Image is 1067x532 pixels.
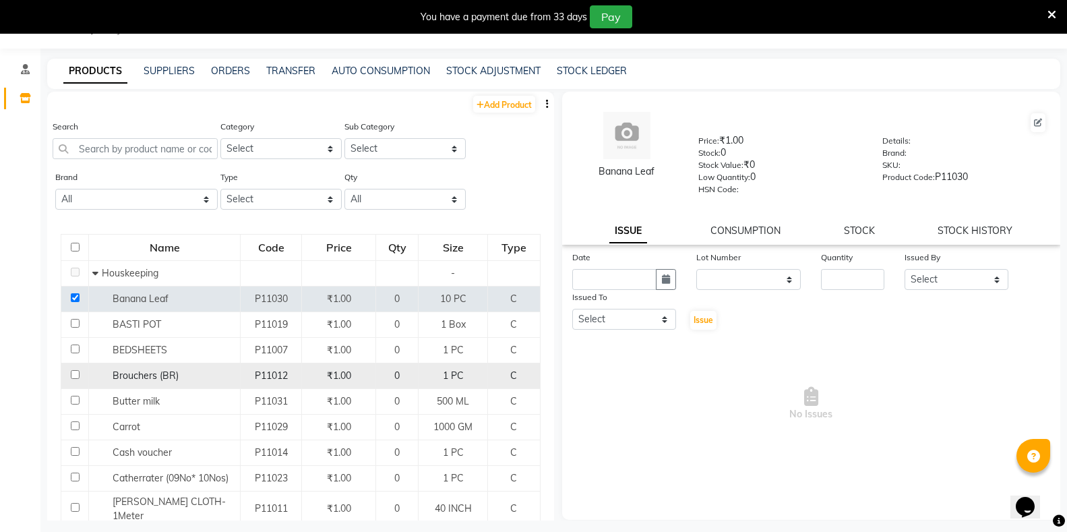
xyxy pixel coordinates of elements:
[102,267,158,279] span: Houskeeping
[113,395,160,407] span: Butter milk
[63,59,127,84] a: PRODUCTS
[394,446,400,459] span: 0
[882,135,911,147] label: Details:
[211,65,250,77] a: ORDERS
[698,146,863,165] div: 0
[344,121,394,133] label: Sub Category
[394,395,400,407] span: 0
[882,147,907,159] label: Brand:
[113,293,169,305] span: Banana Leaf
[698,158,863,177] div: ₹0
[510,421,517,433] span: C
[421,10,587,24] div: You have a payment due from 33 days
[113,446,172,459] span: Cash voucher
[590,5,632,28] button: Pay
[53,138,218,159] input: Search by product name or code
[603,112,650,159] img: avatar
[220,121,254,133] label: Category
[821,252,853,264] label: Quantity
[327,370,351,382] span: ₹1.00
[446,65,541,77] a: STOCK ADJUSTMENT
[698,183,739,196] label: HSN Code:
[443,446,464,459] span: 1 PC
[609,219,647,243] a: ISSUE
[327,502,351,514] span: ₹1.00
[90,235,239,260] div: Name
[255,318,288,330] span: P11019
[303,235,375,260] div: Price
[394,293,400,305] span: 0
[113,496,226,522] span: [PERSON_NAME] CLOTH- 1Meter
[327,318,351,330] span: ₹1.00
[394,502,400,514] span: 0
[510,472,517,484] span: C
[255,472,288,484] span: P11023
[938,225,1012,237] a: STOCK HISTORY
[433,421,472,433] span: 1000 GM
[327,395,351,407] span: ₹1.00
[1010,478,1054,519] iframe: chat widget
[451,267,455,279] span: -
[113,318,161,330] span: BASTI POT
[572,252,590,264] label: Date
[394,318,400,330] span: 0
[489,235,539,260] div: Type
[255,502,288,514] span: P11011
[327,472,351,484] span: ₹1.00
[698,134,863,152] div: ₹1.00
[435,502,472,514] span: 40 INCH
[905,252,940,264] label: Issued By
[510,446,517,459] span: C
[113,472,228,484] span: Catherrater (09No* 10Nos)
[437,395,469,407] span: 500 ML
[220,171,238,183] label: Type
[510,502,517,514] span: C
[266,65,315,77] a: TRANSFER
[572,291,607,303] label: Issued To
[241,235,301,260] div: Code
[694,315,713,325] span: Issue
[255,293,288,305] span: P11030
[443,370,464,382] span: 1 PC
[441,318,466,330] span: 1 Box
[710,225,781,237] a: CONSUMPTION
[377,235,417,260] div: Qty
[144,65,195,77] a: SUPPLIERS
[698,170,863,189] div: 0
[332,65,430,77] a: AUTO CONSUMPTION
[255,421,288,433] span: P11029
[255,344,288,356] span: P11007
[394,421,400,433] span: 0
[255,395,288,407] span: P11031
[394,370,400,382] span: 0
[113,370,179,382] span: Brouchers (BR)
[443,472,464,484] span: 1 PC
[344,171,357,183] label: Qty
[419,235,487,260] div: Size
[698,159,743,171] label: Stock Value:
[92,267,102,279] span: Collapse Row
[394,344,400,356] span: 0
[53,121,78,133] label: Search
[510,293,517,305] span: C
[327,293,351,305] span: ₹1.00
[690,311,717,330] button: Issue
[882,170,1047,189] div: P11030
[698,147,721,159] label: Stock:
[698,135,719,147] label: Price:
[113,344,167,356] span: BEDSHEETS
[327,446,351,459] span: ₹1.00
[327,344,351,356] span: ₹1.00
[255,446,288,459] span: P11014
[882,159,901,171] label: SKU:
[510,318,517,330] span: C
[698,171,750,183] label: Low Quantity:
[55,171,78,183] label: Brand
[882,171,935,183] label: Product Code:
[443,344,464,356] span: 1 PC
[572,336,1051,471] span: No Issues
[844,225,875,237] a: STOCK
[576,165,678,179] div: Banana Leaf
[696,252,741,264] label: Lot Number
[510,344,517,356] span: C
